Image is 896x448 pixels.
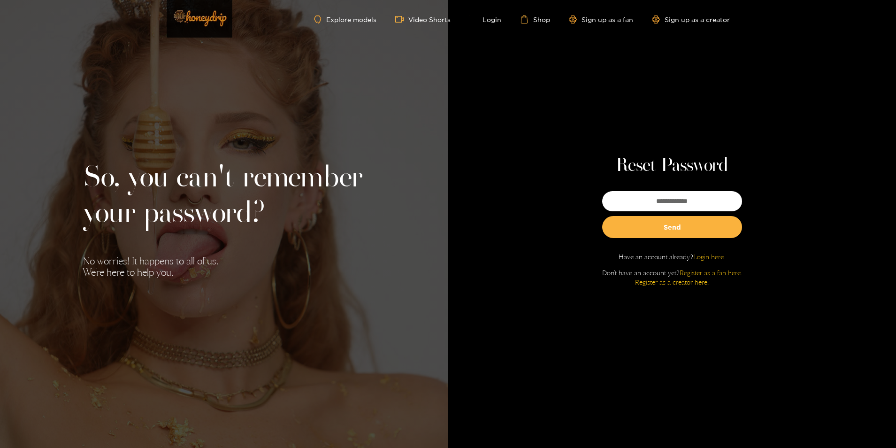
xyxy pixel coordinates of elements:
span: video-camera [395,15,408,23]
a: Explore models [314,15,376,23]
a: Login here. [693,253,725,261]
a: Register as a fan here. [680,269,742,277]
a: Shop [520,15,550,23]
a: Login [469,15,501,23]
h1: Reset Password [616,154,728,177]
p: Don't have an account yet? [602,268,742,287]
h2: So, you can't remember your password? [83,161,365,232]
a: Register as a creator here. [635,278,709,286]
a: Video Shorts [395,15,451,23]
p: Have an account already? [619,252,725,262]
a: Sign up as a fan [569,15,633,23]
p: No worries! It happens to all of us. We're here to help you. [83,255,365,278]
a: Sign up as a creator [652,15,730,23]
button: Send [602,216,742,238]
